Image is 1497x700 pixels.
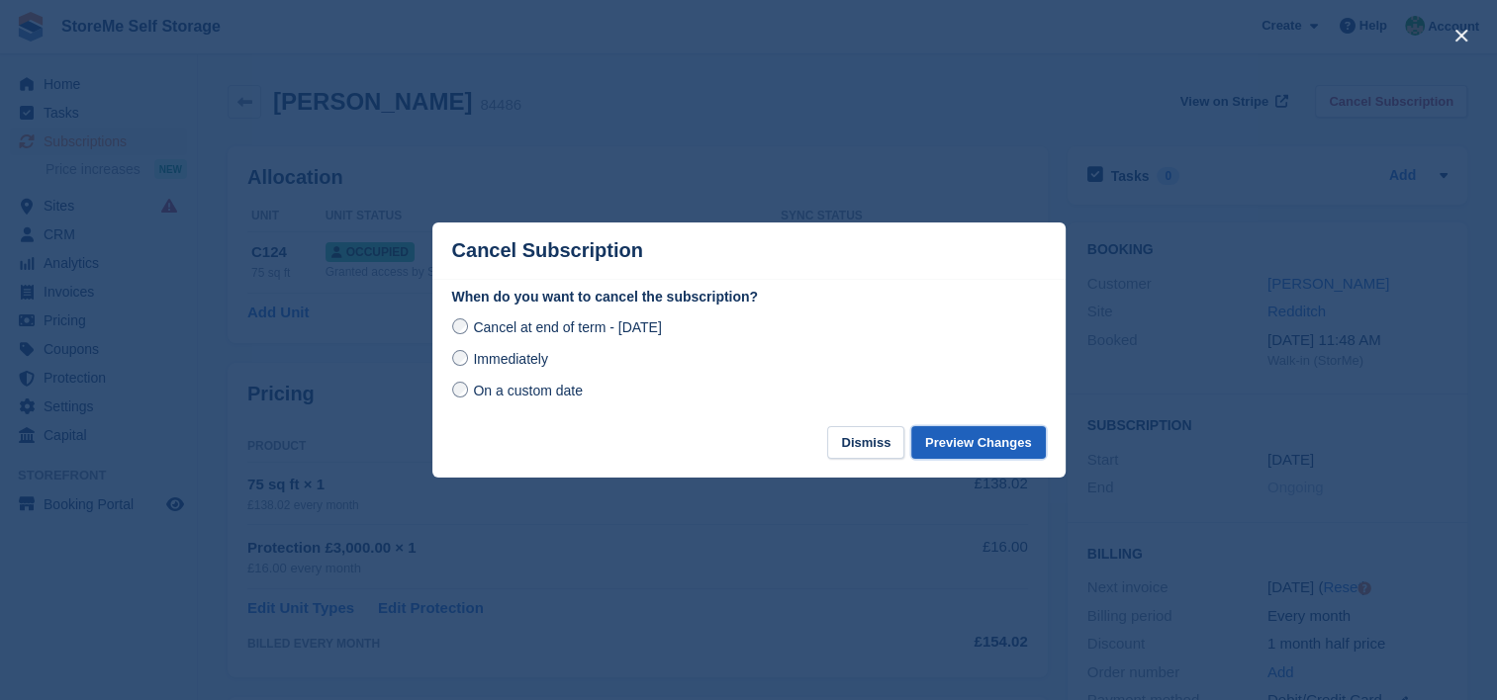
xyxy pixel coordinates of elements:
input: On a custom date [452,382,468,397]
button: close [1446,20,1477,51]
p: Cancel Subscription [452,239,643,262]
input: Cancel at end of term - [DATE] [452,318,468,334]
span: On a custom date [473,383,583,398]
button: Dismiss [827,426,904,459]
span: Cancel at end of term - [DATE] [473,319,661,335]
span: Immediately [473,351,547,367]
input: Immediately [452,350,468,366]
label: When do you want to cancel the subscription? [452,287,1046,307]
button: Preview Changes [911,426,1046,459]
